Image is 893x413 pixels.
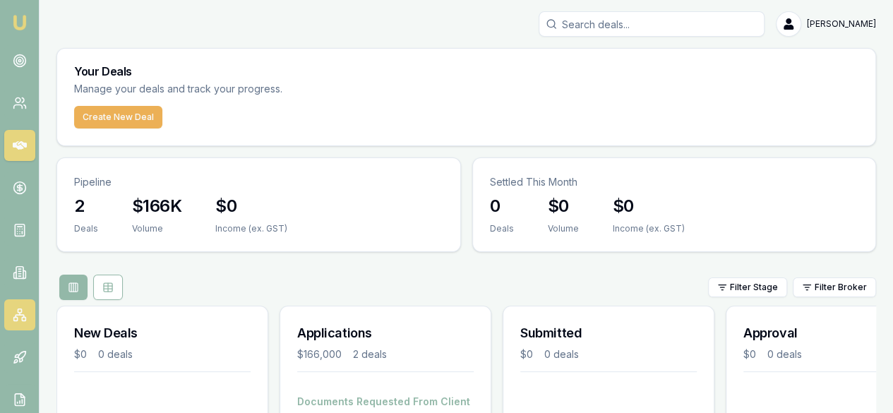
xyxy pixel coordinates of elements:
h3: Submitted [520,323,697,343]
p: Settled This Month [490,175,859,189]
div: Volume [548,223,579,234]
h4: Documents Requested From Client [297,395,474,409]
button: Create New Deal [74,106,162,128]
h3: Applications [297,323,474,343]
div: Volume [132,223,181,234]
h3: New Deals [74,323,251,343]
div: Income (ex. GST) [215,223,287,234]
div: $0 [520,347,533,361]
input: Search deals [539,11,765,37]
button: Filter Broker [793,277,876,297]
div: Deals [74,223,98,234]
h3: $166K [132,195,181,217]
div: Deals [490,223,514,234]
div: $0 [74,347,87,361]
p: Manage your deals and track your progress. [74,81,436,97]
h3: $0 [548,195,579,217]
span: [PERSON_NAME] [807,18,876,30]
h3: $0 [215,195,287,217]
div: 0 deals [767,347,802,361]
div: $166,000 [297,347,342,361]
h3: 2 [74,195,98,217]
h3: Your Deals [74,66,858,77]
div: $0 [743,347,756,361]
h3: $0 [613,195,685,217]
div: Income (ex. GST) [613,223,685,234]
div: 2 deals [353,347,387,361]
div: 0 deals [98,347,133,361]
span: Filter Broker [815,282,867,293]
h3: 0 [490,195,514,217]
span: Filter Stage [730,282,778,293]
div: 0 deals [544,347,579,361]
img: emu-icon-u.png [11,14,28,31]
button: Filter Stage [708,277,787,297]
p: Pipeline [74,175,443,189]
